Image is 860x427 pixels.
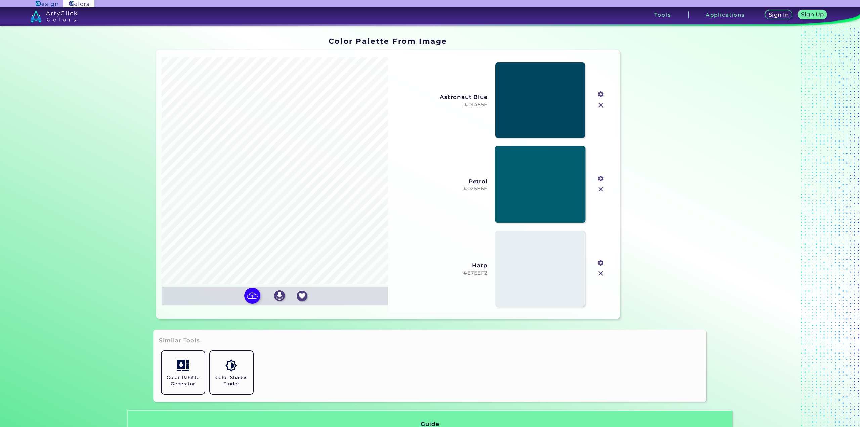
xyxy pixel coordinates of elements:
[768,12,789,18] h5: Sign In
[36,1,58,7] img: ArtyClick Design logo
[177,359,189,371] img: icon_col_pal_col.svg
[654,12,671,17] h3: Tools
[764,10,793,20] a: Sign In
[393,94,487,100] h3: Astronaut Blue
[213,374,250,387] h5: Color Shades Finder
[297,291,307,301] img: icon_favourite_white.svg
[225,359,237,371] img: icon_color_shades.svg
[159,348,207,397] a: Color Palette Generator
[393,270,487,276] h5: #E7EEF2
[706,12,745,17] h3: Applications
[274,290,285,301] img: icon_download_white.svg
[329,36,447,46] h1: Color Palette From Image
[801,12,825,17] h5: Sign Up
[797,10,828,20] a: Sign Up
[207,348,256,397] a: Color Shades Finder
[393,178,487,185] h3: Petrol
[393,186,487,192] h5: #025E6F
[164,374,202,387] h5: Color Palette Generator
[596,101,605,110] img: icon_close.svg
[596,185,605,194] img: icon_close.svg
[244,288,260,304] img: icon picture
[30,10,78,22] img: logo_artyclick_colors_white.svg
[393,262,487,269] h3: Harp
[393,102,487,108] h5: #01465F
[596,269,605,278] img: icon_close.svg
[159,337,200,345] h3: Similar Tools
